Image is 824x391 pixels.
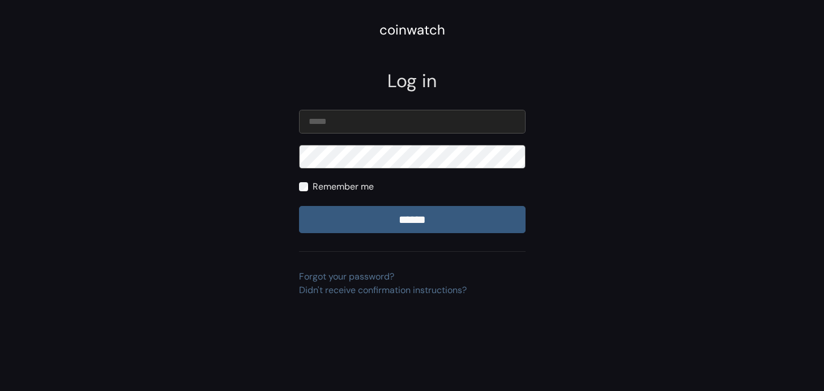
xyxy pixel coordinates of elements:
a: Didn't receive confirmation instructions? [299,284,467,296]
a: coinwatch [379,25,445,37]
label: Remember me [313,180,374,194]
a: Forgot your password? [299,270,394,282]
h2: Log in [299,70,526,92]
div: coinwatch [379,20,445,40]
